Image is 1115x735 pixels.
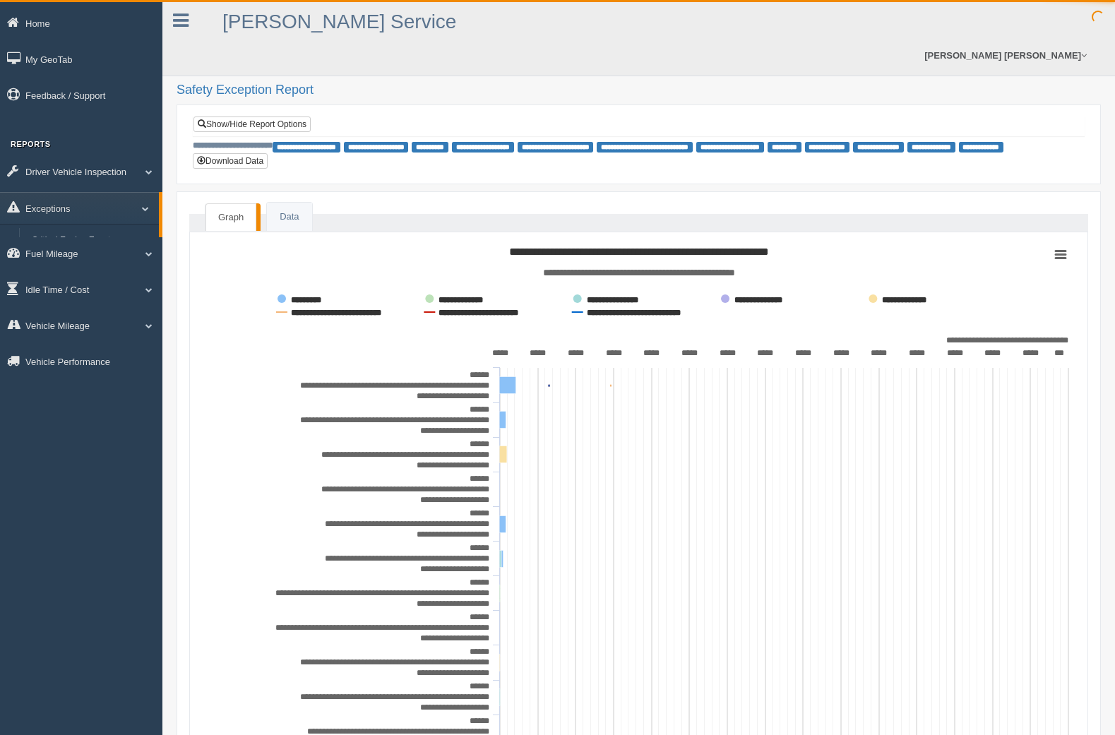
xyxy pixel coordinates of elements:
[205,203,256,232] a: Graph
[193,153,268,169] button: Download Data
[267,203,311,232] a: Data
[25,228,159,253] a: Critical Engine Events
[222,11,456,32] a: [PERSON_NAME] Service
[193,116,311,132] a: Show/Hide Report Options
[917,35,1094,76] a: [PERSON_NAME] [PERSON_NAME]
